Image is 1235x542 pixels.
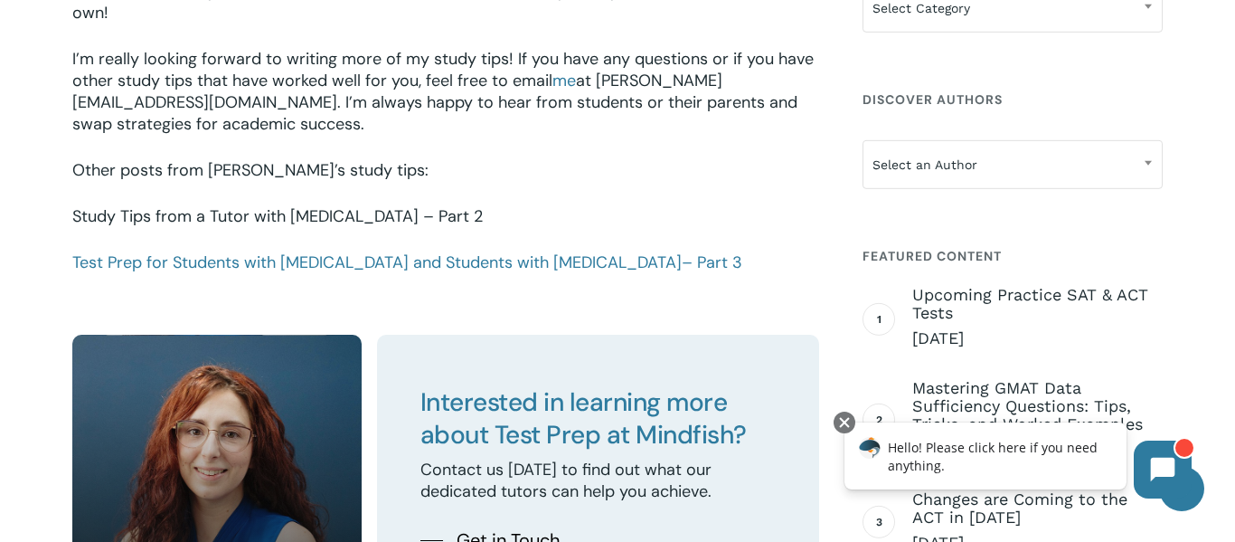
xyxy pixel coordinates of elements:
[863,146,1162,184] span: Select an Author
[552,70,576,91] a: me
[72,159,819,205] p: Other posts from [PERSON_NAME]’s study tips:
[72,70,797,135] span: at [PERSON_NAME][EMAIL_ADDRESS][DOMAIN_NAME]. I’m always happy to hear from students or their par...
[825,408,1210,517] iframe: Chatbot
[863,83,1163,116] h4: Discover Authors
[912,490,1163,527] span: Changes are Coming to the ACT in [DATE]
[72,48,814,91] span: I’m really looking forward to writing more of my study tips! If you have any questions or if you ...
[72,252,742,273] a: Test Prep for Students with [MEDICAL_DATA] and Students with [MEDICAL_DATA]– Part 3
[72,205,483,227] a: Study Tips from a Tutor with [MEDICAL_DATA] – Part 2
[912,379,1163,433] span: Mastering GMAT Data Sufficiency Questions: Tips, Tricks, and Worked Examples
[912,328,1163,349] span: [DATE]
[912,379,1163,461] a: Mastering GMAT Data Sufficiency Questions: Tips, Tricks, and Worked Examples [DATE]
[420,385,747,452] span: Interested in learning more about Test Prep at Mindfish?
[863,140,1163,189] span: Select an Author
[912,286,1163,322] span: Upcoming Practice SAT & ACT Tests
[420,459,777,502] p: Contact us [DATE] to find out what our dedicated tutors can help you achieve.
[863,240,1163,272] h4: Featured Content
[912,286,1163,349] a: Upcoming Practice SAT & ACT Tests [DATE]
[682,252,742,273] span: – Part 3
